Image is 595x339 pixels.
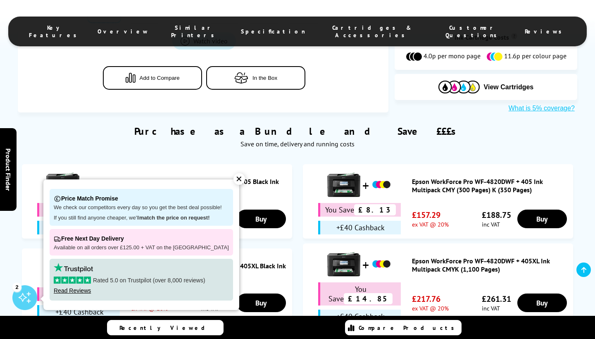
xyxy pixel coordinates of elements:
[412,257,569,273] a: Epson WorkForce Pro WF-4820DWF + 405XL Ink Multipack CMYK (1,100 Pages)
[236,294,286,312] a: Buy
[98,28,149,35] span: Overview
[318,203,401,217] div: You Save
[504,52,566,62] span: 11.6p per colour page
[4,148,12,191] span: Product Finder
[412,294,449,304] span: £217.76
[482,304,511,312] span: inc VAT
[139,215,209,221] strong: match the price on request!
[37,203,120,217] div: You Save
[54,277,229,284] p: Rated 5.0 on Trustpilot (over 8,000 reviews)
[54,215,229,222] p: If you still find anyone cheaper, we'll
[482,294,511,304] span: £261.31
[359,324,459,332] span: Compare Products
[54,287,91,294] a: Read Reviews
[107,320,224,335] a: Recently Viewed
[412,210,449,220] span: £157.29
[482,220,511,228] span: inc VAT
[18,112,577,152] div: Purchase as a Bundle and Save £££s
[401,80,571,94] button: View Cartridges
[54,193,229,204] p: Price Match Promise
[90,174,111,195] img: Epson WorkForce Pro WF-4820DWF + 405 Black Ink Cartridge (350 Pages)
[28,140,567,148] div: Save on time, delivery and running costs
[233,173,245,185] div: ✕
[54,244,229,251] p: Available on all orders over £125.00 + VAT on the [GEOGRAPHIC_DATA]
[103,66,202,90] button: Add to Compare
[371,254,392,275] img: Epson WorkForce Pro WF-4820DWF + 405XL Ink Multipack CMYK (1,100 Pages)
[236,210,286,228] a: Buy
[12,282,21,291] div: 2
[354,204,396,215] span: £8.13
[54,204,229,211] p: We check our competitors every day so you get the best deal possible!
[345,320,462,335] a: Compare Products
[327,168,360,201] img: Epson WorkForce Pro WF-4820DWF + 405 Ink Multipack CMY (300 Pages) K (350 Pages)
[517,210,567,228] a: Buy
[371,174,392,195] img: Epson WorkForce Pro WF-4820DWF + 405 Ink Multipack CMY (300 Pages) K (350 Pages)
[482,210,511,220] span: £188.75
[327,248,360,281] img: Epson WorkForce Pro WF-4820DWF + 405XL Ink Multipack CMYK (1,100 Pages)
[54,233,229,244] p: Free Next Day Delivery
[318,282,401,306] div: You Save
[412,304,449,312] span: ex VAT @ 20%
[318,221,401,234] div: +£40 Cashback
[54,277,91,284] img: stars-5.svg
[439,24,508,39] span: Customer Questions
[37,221,120,234] div: +£40 Cashback
[517,294,567,312] a: Buy
[412,220,449,228] span: ex VAT @ 20%
[484,84,534,91] span: View Cartridges
[318,310,401,323] div: +£40 Cashback
[241,28,305,35] span: Specification
[506,104,577,112] button: What is 5% coverage?
[119,324,213,332] span: Recently Viewed
[412,177,569,194] a: Epson WorkForce Pro WF-4820DWF + 405 Ink Multipack CMY (300 Pages) K (350 Pages)
[344,293,393,304] span: £14.85
[322,24,422,39] span: Cartridges & Accessories
[252,75,277,81] span: In the Box
[438,81,480,93] img: Cartridges
[424,52,481,62] span: 4.0p per mono page
[29,24,81,39] span: Key Features
[525,28,566,35] span: Reviews
[46,168,79,201] img: Epson WorkForce Pro WF-4820DWF + 405 Black Ink Cartridge (350 Pages)
[54,263,93,272] img: trustpilot rating
[140,75,180,81] span: Add to Compare
[37,305,120,319] div: +£40 Cashback
[206,66,305,90] button: In the Box
[165,24,224,39] span: Similar Printers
